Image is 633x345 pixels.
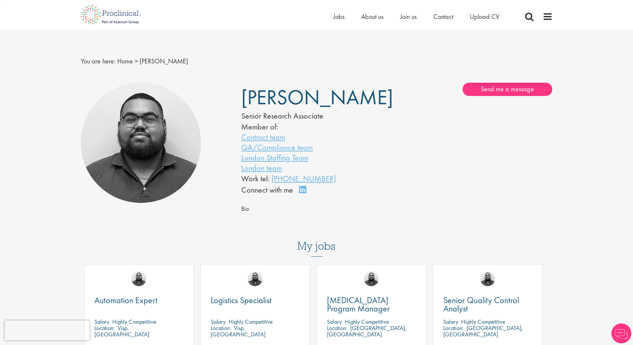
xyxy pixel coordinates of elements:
[211,324,265,338] p: Visp, [GEOGRAPHIC_DATA]
[327,296,416,313] a: [MEDICAL_DATA] Program Manager
[327,324,407,338] p: [GEOGRAPHIC_DATA], [GEOGRAPHIC_DATA]
[241,205,249,213] span: Bio
[229,318,273,325] p: Highly Competitive
[241,110,377,122] div: Senior Research Associate
[470,12,499,21] a: Upload CV
[94,324,149,338] p: Visp, [GEOGRAPHIC_DATA]
[81,57,116,65] span: You are here:
[248,271,263,286] img: Ashley Bennett
[211,296,300,304] a: Logistics Specialist
[140,57,188,65] span: [PERSON_NAME]
[463,83,552,96] a: Send me a message
[131,271,146,286] img: Ashley Bennett
[345,318,389,325] p: Highly Competitive
[112,318,157,325] p: Highly Competitive
[211,318,226,325] span: Salary
[327,324,347,332] span: Location:
[211,324,231,332] span: Location:
[443,324,523,338] p: [GEOGRAPHIC_DATA], [GEOGRAPHIC_DATA]
[443,296,532,313] a: Senior Quality Control Analyst
[94,324,115,332] span: Location:
[461,318,505,325] p: Highly Competitive
[241,152,308,163] a: London Staffing Team
[81,240,553,252] h3: My jobs
[400,12,417,21] a: Join us
[94,318,109,325] span: Salary
[94,295,158,306] span: Automation Expert
[327,295,390,314] span: [MEDICAL_DATA] Program Manager
[117,57,133,65] a: breadcrumb link
[611,323,631,343] img: Chatbot
[333,12,345,21] a: Jobs
[271,173,336,184] a: [PHONE_NUMBER]
[241,132,285,142] a: Contract team
[94,296,183,304] a: Automation Expert
[361,12,383,21] a: About us
[433,12,453,21] a: Contact
[241,122,278,132] label: Member of:
[241,163,282,173] a: London team
[364,271,379,286] img: Ashley Bennett
[241,142,313,152] a: QA/Compliance team
[5,320,90,340] iframe: reCAPTCHA
[135,57,138,65] span: >
[443,295,519,314] span: Senior Quality Control Analyst
[327,318,342,325] span: Salary
[443,324,464,332] span: Location:
[480,271,495,286] img: Ashley Bennett
[211,295,271,306] span: Logistics Specialist
[81,83,201,203] img: Ashley Bennett
[241,84,393,111] span: [PERSON_NAME]
[241,173,269,184] span: Work tel:
[443,318,458,325] span: Salary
